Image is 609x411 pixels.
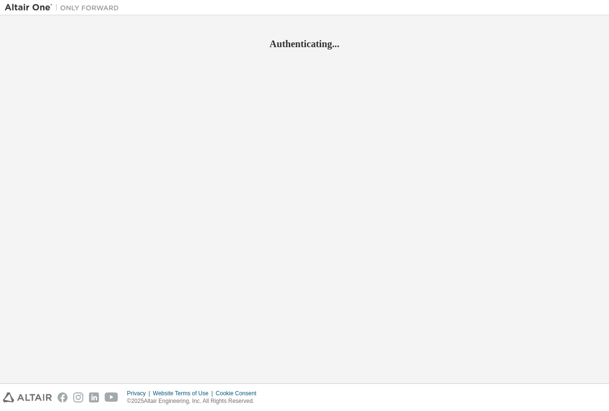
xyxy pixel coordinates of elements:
[105,392,118,402] img: youtube.svg
[153,390,216,397] div: Website Terms of Use
[5,3,124,12] img: Altair One
[5,38,604,50] h2: Authenticating...
[127,390,153,397] div: Privacy
[73,392,83,402] img: instagram.svg
[216,390,262,397] div: Cookie Consent
[3,392,52,402] img: altair_logo.svg
[127,397,262,405] p: © 2025 Altair Engineering, Inc. All Rights Reserved.
[58,392,68,402] img: facebook.svg
[89,392,99,402] img: linkedin.svg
